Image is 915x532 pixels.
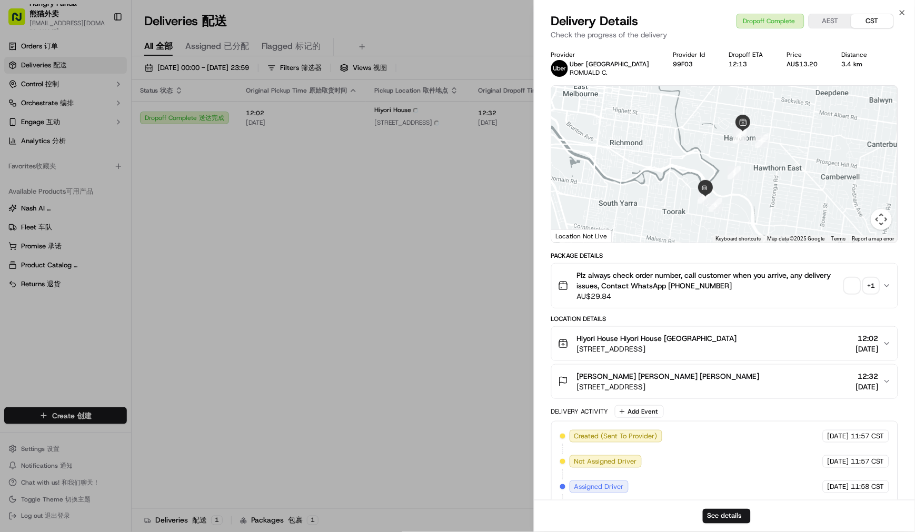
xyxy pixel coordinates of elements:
span: Plz always check order number, call customer when you arrive, any delivery issues, Contact WhatsA... [577,270,841,291]
div: Location Details [551,315,898,323]
div: Dropoff ETA [729,51,770,59]
span: 8月27日 [93,163,118,172]
img: 1736555255976-a54dd68f-1ca7-489b-9aae-adbdc363a1c4 [21,192,29,200]
img: Bea Lacdao [11,182,27,198]
button: +1 [845,278,879,293]
div: Past conversations [11,137,71,145]
span: API Documentation [100,235,169,246]
div: Start new chat [47,101,173,111]
span: [STREET_ADDRESS] [577,382,760,392]
img: 1736555255976-a54dd68f-1ca7-489b-9aae-adbdc363a1c4 [11,101,29,119]
button: Start new chat [179,104,192,116]
div: 12:13 [729,60,770,68]
span: [DATE] [828,457,849,466]
div: 5 [728,166,742,179]
button: See all [163,135,192,147]
span: 11:58 CST [851,482,884,491]
span: [DATE] [856,382,879,392]
span: 8月19日 [93,192,118,200]
span: Map data ©2025 Google [768,236,825,242]
span: [DATE] [856,344,879,354]
img: 1736555255976-a54dd68f-1ca7-489b-9aae-adbdc363a1c4 [21,164,29,172]
div: Location Not Live [552,229,612,243]
div: + 1 [864,278,879,293]
div: 1 [755,134,769,148]
span: AU$29.84 [577,291,841,302]
span: Assigned Driver [574,482,624,491]
div: 💻 [89,236,97,245]
div: 2 [734,128,748,142]
span: [PERSON_NAME] [PERSON_NAME] [PERSON_NAME] [577,371,760,382]
div: AU$13.20 [787,60,825,68]
div: 6 [709,198,723,212]
div: Distance [842,51,874,59]
p: Check the progress of the delivery [551,29,898,40]
span: 11:57 CST [851,431,884,441]
a: Report a map error [852,236,894,242]
span: [PERSON_NAME] [33,192,85,200]
button: Hiyori House Hiyori House [GEOGRAPHIC_DATA][STREET_ADDRESS]12:02[DATE] [552,327,898,360]
div: Package Details [551,252,898,260]
p: Welcome 👋 [11,42,192,59]
img: Asif Zaman Khan [11,153,27,170]
button: Keyboard shortcuts [716,235,761,243]
div: 3.4 km [842,60,874,68]
span: 11:57 CST [851,457,884,466]
button: [PERSON_NAME] [PERSON_NAME] [PERSON_NAME][STREET_ADDRESS]12:32[DATE] [552,365,898,398]
span: Knowledge Base [21,235,81,246]
span: Not Assigned Driver [574,457,637,466]
span: [STREET_ADDRESS] [577,344,737,354]
div: Provider Id [673,51,712,59]
a: Open this area in Google Maps (opens a new window) [554,229,589,243]
span: Hiyori House Hiyori House [GEOGRAPHIC_DATA] [577,333,737,344]
div: 7 [698,190,712,204]
span: Pylon [105,261,127,269]
img: Google [554,229,589,243]
p: Uber [GEOGRAPHIC_DATA] [570,60,650,68]
button: Map camera controls [871,209,892,230]
button: See details [703,509,751,524]
div: Price [787,51,825,59]
span: • [87,163,91,172]
img: 1727276513143-84d647e1-66c0-4f92-a045-3c9f9f5dfd92 [22,101,41,119]
span: • [87,192,91,200]
span: [PERSON_NAME] [33,163,85,172]
span: Delivery Details [551,13,639,29]
button: CST [851,14,893,28]
div: 📗 [11,236,19,245]
input: Got a question? Start typing here... [27,68,190,79]
button: AEST [809,14,851,28]
span: 12:02 [856,333,879,344]
img: uber-new-logo.jpeg [551,60,568,77]
div: 4 [733,130,747,144]
div: We're available if you need us! [47,111,145,119]
a: 📗Knowledge Base [6,231,85,250]
button: Add Event [615,405,664,418]
div: Provider [551,51,657,59]
div: Delivery Activity [551,407,609,416]
span: 12:32 [856,371,879,382]
button: 99F03 [673,60,693,68]
a: Powered byPylon [74,260,127,269]
span: Created (Sent To Provider) [574,431,658,441]
button: Plz always check order number, call customer when you arrive, any delivery issues, Contact WhatsA... [552,264,898,308]
a: 💻API Documentation [85,231,173,250]
span: [DATE] [828,482,849,491]
span: [DATE] [828,431,849,441]
span: ROMUALD C. [570,68,608,77]
a: Terms (opens in new tab) [831,236,846,242]
img: Nash [11,11,32,32]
